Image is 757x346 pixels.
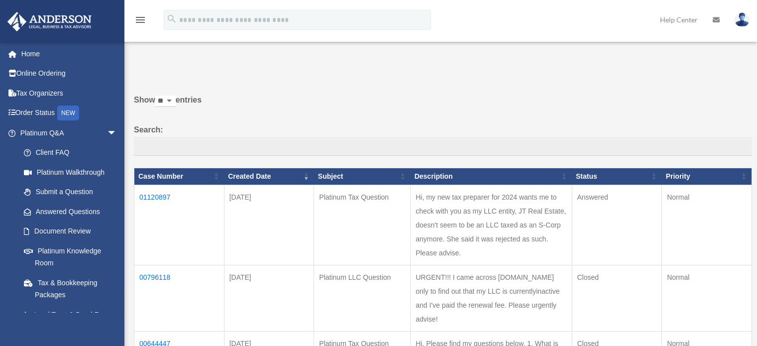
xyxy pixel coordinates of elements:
[735,12,750,27] img: User Pic
[7,103,132,123] a: Order StatusNEW
[572,185,662,265] td: Answered
[134,17,146,26] a: menu
[107,123,127,143] span: arrow_drop_down
[14,305,127,325] a: Land Trust & Deed Forum
[411,265,572,331] td: URGENT!!! I came across [DOMAIN_NAME] only to find out that my LLC is currentlyinactive and I've ...
[224,265,314,331] td: [DATE]
[14,143,127,163] a: Client FAQ
[134,185,224,265] td: 01120897
[662,265,752,331] td: Normal
[572,168,662,185] th: Status: activate to sort column ascending
[14,162,127,182] a: Platinum Walkthrough
[14,241,127,273] a: Platinum Knowledge Room
[314,168,411,185] th: Subject: activate to sort column ascending
[224,185,314,265] td: [DATE]
[4,12,95,31] img: Anderson Advisors Platinum Portal
[662,168,752,185] th: Priority: activate to sort column ascending
[314,185,411,265] td: Platinum Tax Question
[14,273,127,305] a: Tax & Bookkeeping Packages
[7,44,132,64] a: Home
[134,93,752,117] label: Show entries
[224,168,314,185] th: Created Date: activate to sort column ascending
[411,168,572,185] th: Description: activate to sort column ascending
[314,265,411,331] td: Platinum LLC Question
[134,265,224,331] td: 00796118
[134,137,752,156] input: Search:
[14,202,122,222] a: Answered Questions
[134,123,752,156] label: Search:
[57,106,79,120] div: NEW
[134,168,224,185] th: Case Number: activate to sort column ascending
[134,14,146,26] i: menu
[411,185,572,265] td: Hi, my new tax preparer for 2024 wants me to check with you as my LLC entity, JT Real Estate, doe...
[14,182,127,202] a: Submit a Question
[7,83,132,103] a: Tax Organizers
[166,13,177,24] i: search
[7,123,127,143] a: Platinum Q&Aarrow_drop_down
[572,265,662,331] td: Closed
[155,96,176,107] select: Showentries
[14,222,127,241] a: Document Review
[662,185,752,265] td: Normal
[7,64,132,84] a: Online Ordering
